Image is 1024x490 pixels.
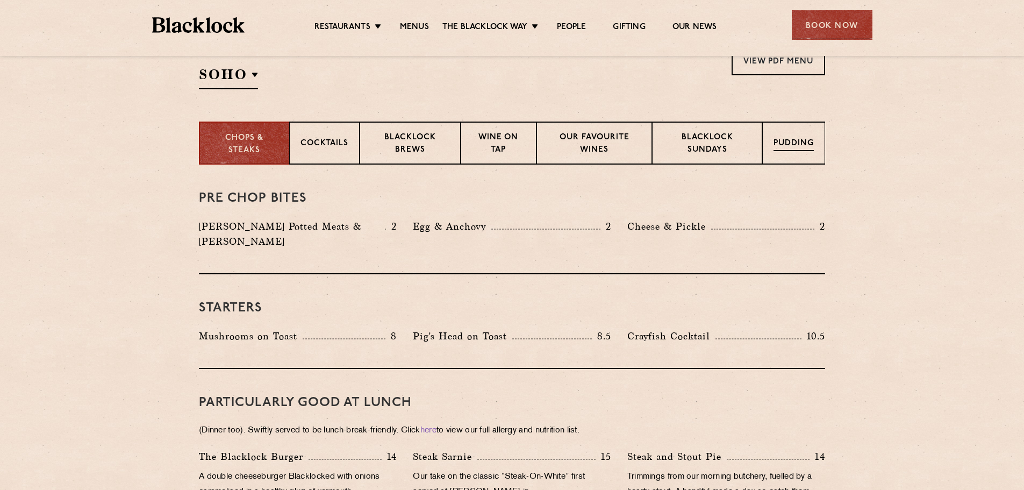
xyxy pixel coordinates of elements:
p: Blacklock Brews [371,132,449,157]
h2: SOHO [199,65,258,89]
p: Our favourite wines [548,132,641,157]
p: Mushrooms on Toast [199,329,303,344]
p: Cheese & Pickle [627,219,711,234]
a: Menus [400,22,429,34]
p: 2 [600,219,611,233]
p: [PERSON_NAME] Potted Meats & [PERSON_NAME] [199,219,385,249]
img: BL_Textured_Logo-footer-cropped.svg [152,17,245,33]
a: View PDF Menu [732,46,825,75]
p: Pudding [774,138,814,151]
p: Egg & Anchovy [413,219,491,234]
p: 14 [382,450,397,464]
p: 10.5 [801,329,825,343]
p: Crayfish Cocktail [627,329,715,344]
p: Steak Sarnie [413,449,477,464]
a: People [557,22,586,34]
p: Pig's Head on Toast [413,329,512,344]
p: Steak and Stout Pie [627,449,727,464]
p: Wine on Tap [472,132,525,157]
div: Book Now [792,10,872,40]
p: (Dinner too). Swiftly served to be lunch-break-friendly. Click to view our full allergy and nutri... [199,423,825,438]
h3: PARTICULARLY GOOD AT LUNCH [199,396,825,410]
h3: Pre Chop Bites [199,191,825,205]
p: 2 [386,219,397,233]
a: here [420,427,436,435]
p: 8.5 [592,329,611,343]
h3: Starters [199,301,825,315]
a: Gifting [613,22,645,34]
p: Chops & Steaks [211,132,278,157]
p: Blacklock Sundays [663,132,751,157]
a: Our News [672,22,717,34]
p: 8 [385,329,397,343]
p: Cocktails [300,138,348,151]
p: 15 [596,450,611,464]
p: 2 [814,219,825,233]
a: Restaurants [314,22,370,34]
p: 14 [810,450,825,464]
a: The Blacklock Way [442,22,527,34]
p: The Blacklock Burger [199,449,309,464]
